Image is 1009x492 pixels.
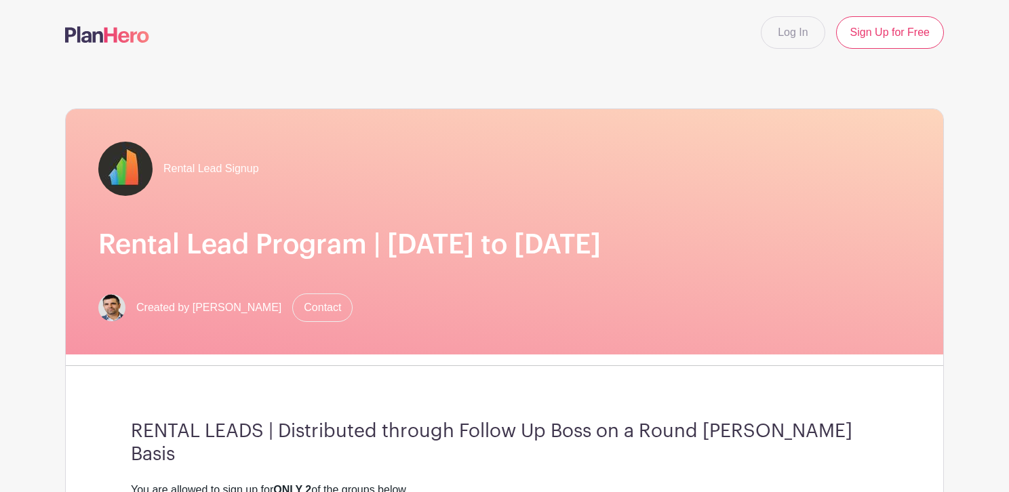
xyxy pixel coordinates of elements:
span: Created by [PERSON_NAME] [136,300,281,316]
img: logo-507f7623f17ff9eddc593b1ce0a138ce2505c220e1c5a4e2b4648c50719b7d32.svg [65,26,149,43]
a: Sign Up for Free [836,16,944,49]
img: fulton-grace-logo.jpeg [98,142,153,196]
img: Screen%20Shot%202023-02-21%20at%2010.54.51%20AM.png [98,294,125,321]
h1: Rental Lead Program | [DATE] to [DATE] [98,228,911,261]
a: Log In [761,16,825,49]
a: Contact [292,293,353,322]
span: Rental Lead Signup [163,161,259,177]
h3: RENTAL LEADS | Distributed through Follow Up Boss on a Round [PERSON_NAME] Basis [131,420,878,466]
